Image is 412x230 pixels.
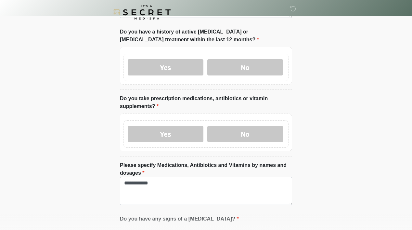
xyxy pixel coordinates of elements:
[207,59,283,75] label: No
[120,215,239,223] label: Do you have any signs of a [MEDICAL_DATA]?
[128,126,203,142] label: Yes
[113,5,171,20] img: It's A Secret Med Spa Logo
[120,28,292,44] label: Do you have a history of active [MEDICAL_DATA] or [MEDICAL_DATA] treatment within the last 12 mon...
[120,95,292,110] label: Do you take prescription medications, antibiotics or vitamin supplements?
[120,161,292,177] label: Please specify Medications, Antibiotics and Vitamins by names and dosages
[128,59,203,75] label: Yes
[207,126,283,142] label: No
